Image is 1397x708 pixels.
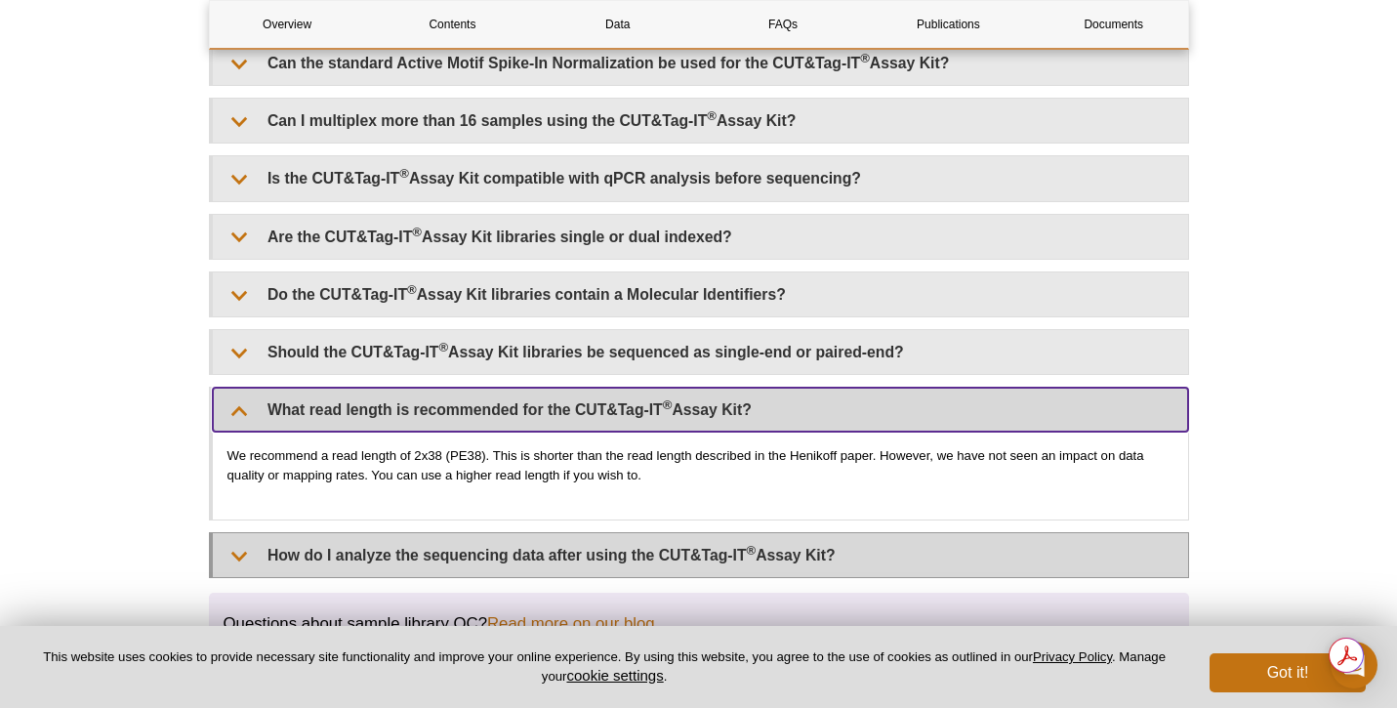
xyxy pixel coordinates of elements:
[31,648,1177,686] p: This website uses cookies to provide necessary site functionality and improve your online experie...
[399,166,409,181] sup: ®
[747,543,757,558] sup: ®
[375,1,530,48] a: Contents
[1210,653,1366,692] button: Got it!
[438,340,448,354] sup: ®
[860,51,870,65] sup: ®
[566,667,663,684] button: cookie settings
[224,612,1174,636] h3: Questions about sample library QC? .
[213,215,1188,259] summary: Are the CUT&Tag-IT®Assay Kit libraries single or dual indexed?
[1033,649,1112,664] a: Privacy Policy
[210,1,365,48] a: Overview
[487,612,655,636] a: Read more on our blog
[540,1,695,48] a: Data
[407,282,417,297] sup: ®
[1036,1,1191,48] a: Documents
[227,446,1173,485] p: We recommend a read length of 2x38 (PE38). This is shorter than the read length described in the ...
[705,1,860,48] a: FAQs
[213,533,1188,577] summary: How do I analyze the sequencing data after using the CUT&Tag-IT®Assay Kit?
[707,108,717,123] sup: ®
[213,388,1188,432] summary: What read length is recommended for the CUT&Tag-IT®Assay Kit?
[213,99,1188,143] summary: Can I multiplex more than 16 samples using the CUT&Tag-IT®Assay Kit?
[663,397,673,412] sup: ®
[871,1,1026,48] a: Publications
[213,156,1188,200] summary: Is the CUT&Tag-IT®Assay Kit compatible with qPCR analysis before sequencing?
[213,330,1188,374] summary: Should the CUT&Tag-IT®Assay Kit libraries be sequenced as single-end or paired-end?
[213,41,1188,85] summary: Can the standard Active Motif Spike-In Normalization be used for the CUT&Tag-IT®Assay Kit?
[412,224,422,238] sup: ®
[213,272,1188,316] summary: Do the CUT&Tag-IT®Assay Kit libraries contain a Molecular Identifiers?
